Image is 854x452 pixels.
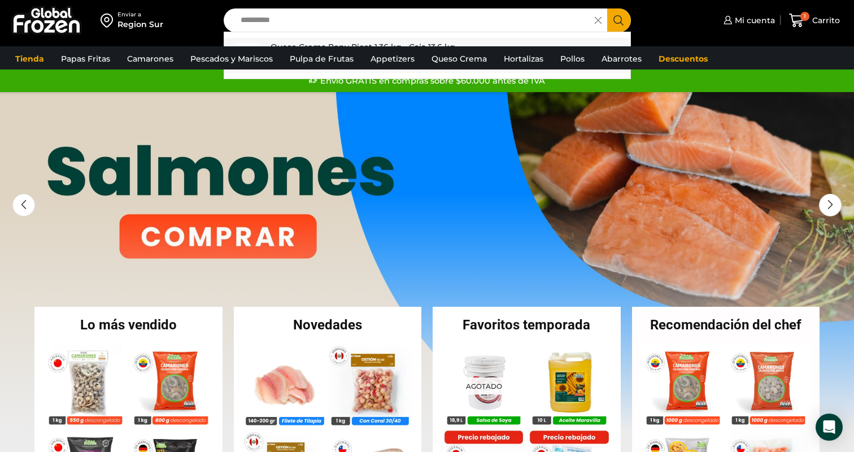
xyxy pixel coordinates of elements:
[117,19,163,30] div: Region Sur
[732,15,775,26] span: Mi cuenta
[55,48,116,69] a: Papas Fritas
[786,7,843,34] a: 1 Carrito
[185,48,278,69] a: Pescados y Mariscos
[10,48,50,69] a: Tienda
[816,414,843,441] div: Open Intercom Messenger
[224,38,630,73] a: Queso Crema Reny Picot 1,36 kg - Caja 13,6 kg $8.940
[12,194,35,216] div: Previous slide
[653,48,713,69] a: Descuentos
[596,48,647,69] a: Abarrotes
[809,15,840,26] span: Carrito
[555,48,590,69] a: Pollos
[121,48,179,69] a: Camarones
[271,41,455,53] p: Queso Crema Reny Picot 1,36 kg - Caja 13,6 kg
[721,9,775,32] a: Mi cuenta
[800,12,809,21] span: 1
[819,194,842,216] div: Next slide
[117,11,163,19] div: Enviar a
[607,8,631,32] button: Search button
[101,11,117,30] img: address-field-icon.svg
[234,318,422,332] h2: Novedades
[458,377,510,394] p: Agotado
[498,48,549,69] a: Hortalizas
[632,318,820,332] h2: Recomendación del chef
[284,48,359,69] a: Pulpa de Frutas
[426,48,493,69] a: Queso Crema
[365,48,420,69] a: Appetizers
[34,318,223,332] h2: Lo más vendido
[433,318,621,332] h2: Favoritos temporada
